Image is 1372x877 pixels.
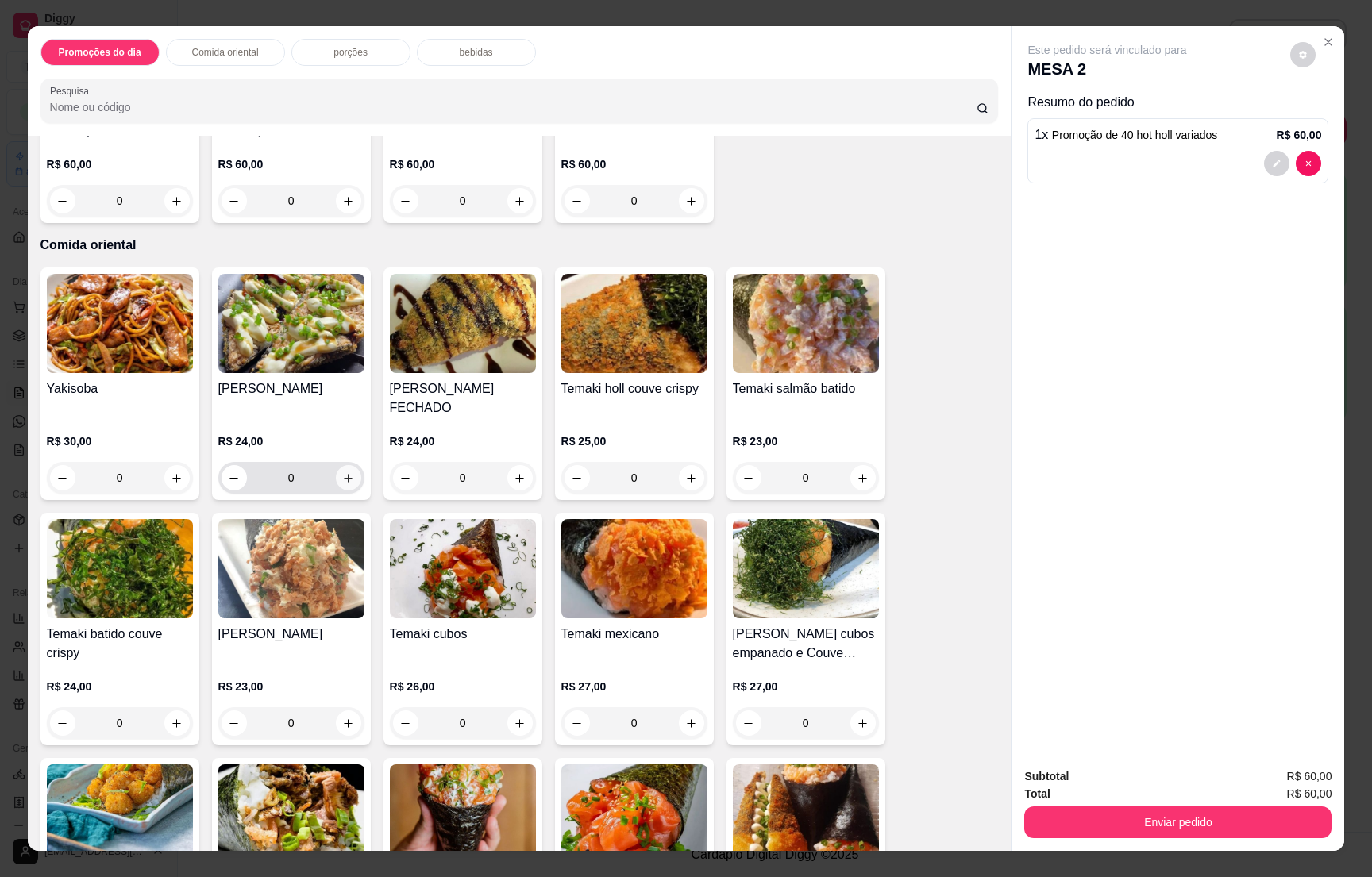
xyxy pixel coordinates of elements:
[390,433,536,449] p: R$ 24,00
[679,188,704,213] button: increase-product-quantity
[561,379,707,398] h4: Temaki holl couve crispy
[1027,42,1186,58] p: Este pedido será vinculado para
[390,625,536,644] h4: Temaki cubos
[1027,93,1328,112] p: Resumo do pedido
[336,188,361,213] button: increase-product-quantity
[47,156,193,172] p: R$ 60,00
[1316,29,1341,55] button: Close
[1287,785,1332,802] span: R$ 60,00
[218,433,364,449] p: R$ 24,00
[50,710,75,736] button: decrease-product-quantity
[164,188,190,213] button: increase-product-quantity
[565,188,590,213] button: decrease-product-quantity
[736,710,761,736] button: decrease-product-quantity
[460,46,493,59] p: bebidas
[679,710,704,736] button: increase-product-quantity
[47,625,193,663] h4: Temaki batido couve crispy
[390,156,536,172] p: R$ 60,00
[393,465,418,490] button: decrease-product-quantity
[164,465,190,490] button: increase-product-quantity
[50,188,75,213] button: decrease-product-quantity
[565,710,590,736] button: decrease-product-quantity
[50,99,977,115] input: Pesquisa
[50,84,94,98] label: Pesquisa
[561,764,707,864] img: product-image
[733,519,879,618] img: product-image
[850,710,876,736] button: increase-product-quantity
[218,274,364,373] img: product-image
[192,46,259,59] p: Comida oriental
[390,519,536,618] img: product-image
[218,156,364,172] p: R$ 60,00
[736,465,761,490] button: decrease-product-quantity
[733,274,879,373] img: product-image
[47,274,193,373] img: product-image
[47,764,193,864] img: product-image
[1052,129,1218,141] span: Promoção de 40 hot holl variados
[507,188,533,213] button: increase-product-quantity
[850,465,876,490] button: increase-product-quantity
[336,710,361,736] button: increase-product-quantity
[733,433,879,449] p: R$ 23,00
[164,710,190,736] button: increase-product-quantity
[218,625,364,644] h4: [PERSON_NAME]
[390,379,536,417] h4: [PERSON_NAME] FECHADO
[50,465,75,490] button: decrease-product-quantity
[1024,806,1332,838] button: Enviar pedido
[733,679,879,694] p: R$ 27,00
[1027,58,1186,80] p: MESA 2
[1287,767,1332,785] span: R$ 60,00
[218,679,364,694] p: R$ 23,00
[507,710,533,736] button: increase-product-quantity
[679,465,704,490] button: increase-product-quantity
[222,188,247,213] button: decrease-product-quantity
[561,679,707,694] p: R$ 27,00
[333,46,368,59] p: porções
[561,433,707,449] p: R$ 25,00
[561,625,707,644] h4: Temaki mexicano
[390,274,536,373] img: product-image
[507,465,533,490] button: increase-product-quantity
[1277,127,1322,143] p: R$ 60,00
[1296,151,1321,176] button: decrease-product-quantity
[1024,787,1050,800] strong: Total
[733,625,879,663] h4: [PERSON_NAME] cubos empanado e Couve crispy
[218,764,364,864] img: product-image
[218,379,364,398] h4: [PERSON_NAME]
[59,46,141,59] p: Promoções do dia
[561,519,707,618] img: product-image
[47,519,193,618] img: product-image
[218,519,364,618] img: product-image
[222,465,247,490] button: decrease-product-quantity
[1264,151,1289,176] button: decrease-product-quantity
[561,274,707,373] img: product-image
[47,679,193,694] p: R$ 24,00
[222,710,247,736] button: decrease-product-quantity
[47,433,193,449] p: R$ 30,00
[393,710,418,736] button: decrease-product-quantity
[393,188,418,213] button: decrease-product-quantity
[1035,125,1217,144] p: 1 x
[47,379,193,398] h4: Yakisoba
[733,379,879,398] h4: Temaki salmão batido
[565,465,590,490] button: decrease-product-quantity
[561,156,707,172] p: R$ 60,00
[390,764,536,864] img: product-image
[390,679,536,694] p: R$ 26,00
[1290,42,1316,67] button: decrease-product-quantity
[40,236,999,255] p: Comida oriental
[733,764,879,864] img: product-image
[1024,770,1069,783] strong: Subtotal
[336,465,361,490] button: increase-product-quantity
